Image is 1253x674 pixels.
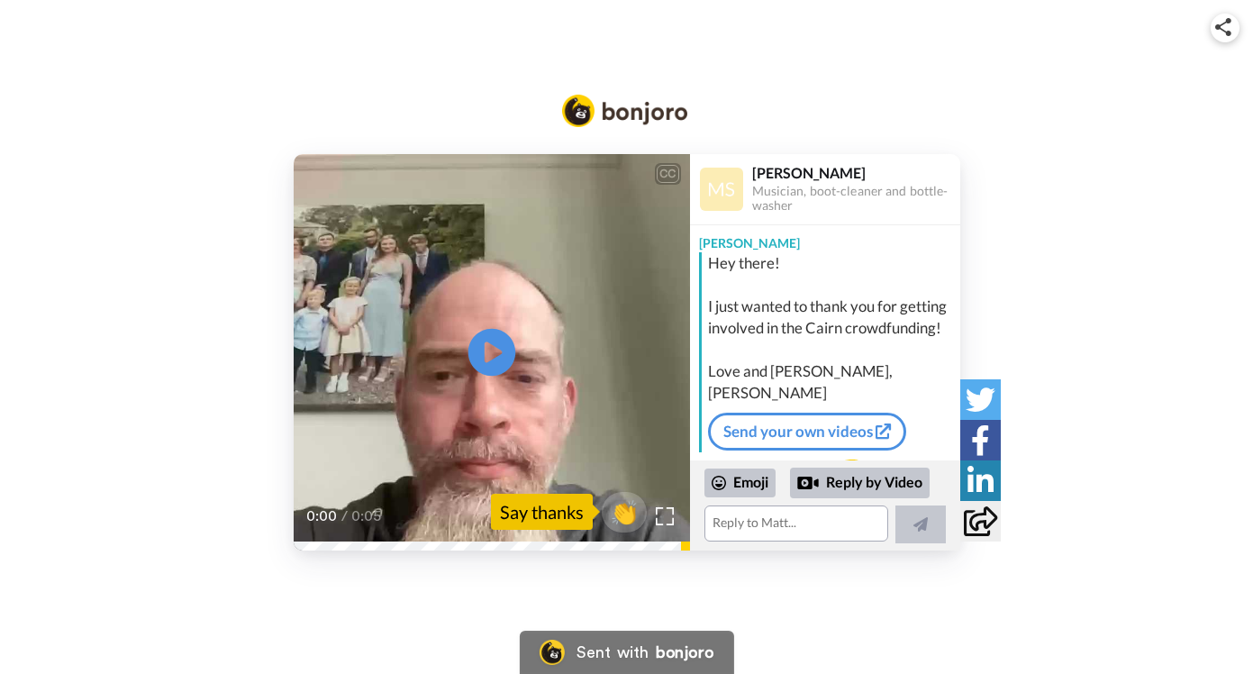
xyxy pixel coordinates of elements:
[752,184,959,214] div: Musician, boot-cleaner and bottle-washer
[700,168,743,211] img: Profile Image
[785,460,865,496] img: message.svg
[602,492,647,533] button: 👏
[657,165,679,183] div: CC
[351,505,383,527] span: 0:05
[562,95,688,127] img: Bonjoro Logo
[704,469,776,497] div: Emoji
[708,413,906,451] a: Send your own videos
[690,460,960,525] div: Send [PERSON_NAME] a reply.
[306,505,338,527] span: 0:00
[790,468,930,498] div: Reply by Video
[656,507,674,525] img: Full screen
[602,497,647,526] span: 👏
[341,505,348,527] span: /
[491,494,593,530] div: Say thanks
[690,225,960,252] div: [PERSON_NAME]
[1215,18,1231,36] img: ic_share.svg
[708,252,956,404] div: Hey there! I just wanted to thank you for getting involved in the Cairn crowdfunding! Love and [P...
[797,472,819,494] div: Reply by Video
[752,164,959,181] div: [PERSON_NAME]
